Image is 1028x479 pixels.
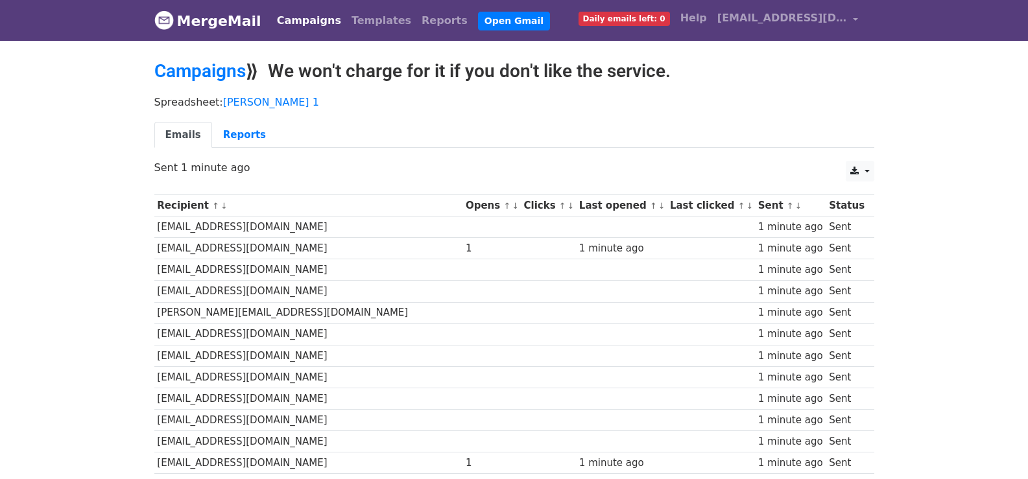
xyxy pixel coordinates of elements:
[579,456,663,471] div: 1 minute ago
[154,122,212,148] a: Emails
[758,220,823,235] div: 1 minute ago
[758,391,823,406] div: 1 minute ago
[758,284,823,299] div: 1 minute ago
[826,216,867,238] td: Sent
[758,241,823,256] div: 1 minute ago
[462,195,521,216] th: Opens
[154,431,463,452] td: [EMAIL_ADDRESS][DOMAIN_NAME]
[826,345,867,366] td: Sent
[758,434,823,449] div: 1 minute ago
[154,216,463,238] td: [EMAIL_ADDRESS][DOMAIN_NAME]
[154,366,463,388] td: [EMAIL_ADDRESS][DOMAIN_NAME]
[221,201,228,211] a: ↓
[758,456,823,471] div: 1 minute ago
[223,96,319,108] a: [PERSON_NAME] 1
[826,410,867,431] td: Sent
[826,366,867,388] td: Sent
[758,370,823,385] div: 1 minute ago
[154,388,463,409] td: [EMAIL_ADDRESS][DOMAIN_NAME]
[758,263,823,277] div: 1 minute ago
[650,201,657,211] a: ↑
[795,201,802,211] a: ↓
[154,452,463,474] td: [EMAIL_ADDRESS][DOMAIN_NAME]
[154,281,463,302] td: [EMAIL_ADDRESS][DOMAIN_NAME]
[579,12,670,26] span: Daily emails left: 0
[758,413,823,428] div: 1 minute ago
[154,259,463,281] td: [EMAIL_ADDRESS][DOMAIN_NAME]
[746,201,753,211] a: ↓
[826,452,867,474] td: Sent
[154,302,463,323] td: [PERSON_NAME][EMAIL_ADDRESS][DOMAIN_NAME]
[712,5,864,36] a: [EMAIL_ADDRESS][DOMAIN_NAME]
[667,195,755,216] th: Last clicked
[568,201,575,211] a: ↓
[658,201,665,211] a: ↓
[576,195,667,216] th: Last opened
[675,5,712,31] a: Help
[521,195,576,216] th: Clicks
[154,195,463,216] th: Recipient
[154,60,246,82] a: Campaigns
[559,201,566,211] a: ↑
[738,201,745,211] a: ↑
[466,456,518,471] div: 1
[758,327,823,342] div: 1 minute ago
[503,201,510,211] a: ↑
[758,349,823,364] div: 1 minute ago
[416,8,473,34] a: Reports
[826,281,867,302] td: Sent
[154,345,463,366] td: [EMAIL_ADDRESS][DOMAIN_NAME]
[466,241,518,256] div: 1
[212,201,219,211] a: ↑
[346,8,416,34] a: Templates
[154,161,874,174] p: Sent 1 minute ago
[154,95,874,109] p: Spreadsheet:
[154,323,463,345] td: [EMAIL_ADDRESS][DOMAIN_NAME]
[573,5,675,31] a: Daily emails left: 0
[154,60,874,82] h2: ⟫ We won't charge for it if you don't like the service.
[212,122,277,148] a: Reports
[826,323,867,345] td: Sent
[826,195,867,216] th: Status
[826,388,867,409] td: Sent
[826,259,867,281] td: Sent
[758,305,823,320] div: 1 minute ago
[154,410,463,431] td: [EMAIL_ADDRESS][DOMAIN_NAME]
[826,431,867,452] td: Sent
[154,238,463,259] td: [EMAIL_ADDRESS][DOMAIN_NAME]
[787,201,794,211] a: ↑
[717,10,847,26] span: [EMAIL_ADDRESS][DOMAIN_NAME]
[579,241,663,256] div: 1 minute ago
[512,201,519,211] a: ↓
[154,10,174,30] img: MergeMail logo
[826,302,867,323] td: Sent
[478,12,550,30] a: Open Gmail
[755,195,826,216] th: Sent
[272,8,346,34] a: Campaigns
[826,238,867,259] td: Sent
[154,7,261,34] a: MergeMail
